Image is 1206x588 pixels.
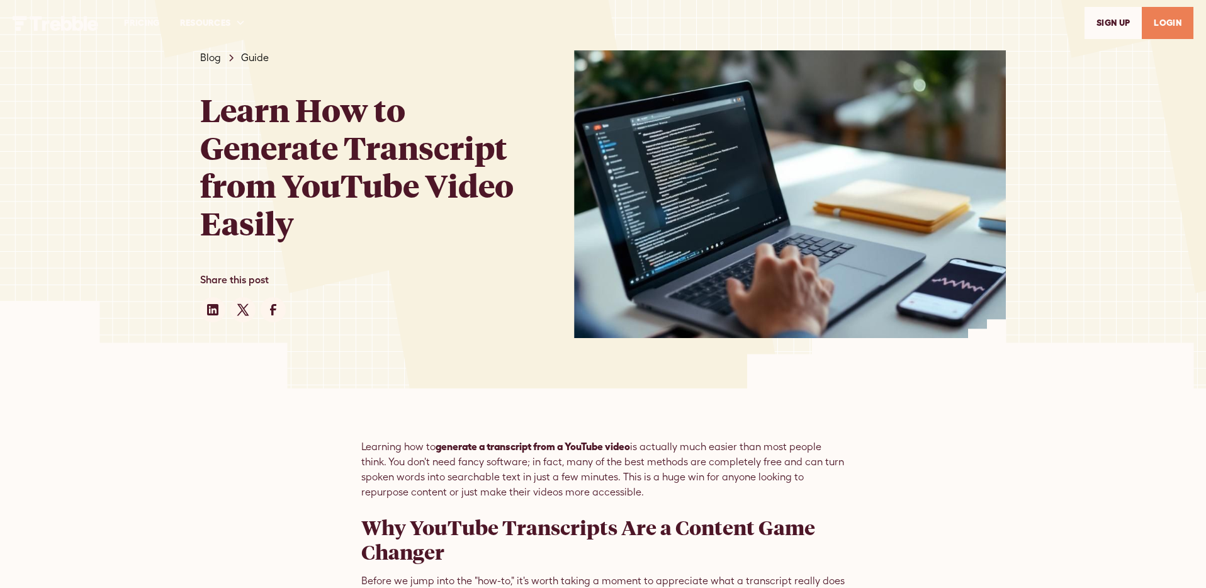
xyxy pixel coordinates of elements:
[436,441,630,452] strong: generate a transcript from a YouTube video
[574,50,1006,338] img: Learn How to Generate Transcript from YouTube Video Easily
[180,16,231,30] div: RESOURCES
[114,1,169,45] a: PRICING
[200,91,524,242] h1: Learn How to Generate Transcript from YouTube Video Easily
[200,272,269,287] div: Share this post
[361,439,845,500] p: Learning how to is actually much easier than most people think. You don't need fancy software; in...
[13,14,99,30] a: home
[361,515,845,563] h2: Why YouTube Transcripts Are a Content Game Changer
[241,50,269,65] a: Guide
[13,16,99,31] img: Trebble Logo - AI Podcast Editor
[1142,7,1193,39] a: LOGIN
[170,1,256,45] div: RESOURCES
[1085,7,1142,39] a: SIGn UP
[200,50,221,65] a: Blog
